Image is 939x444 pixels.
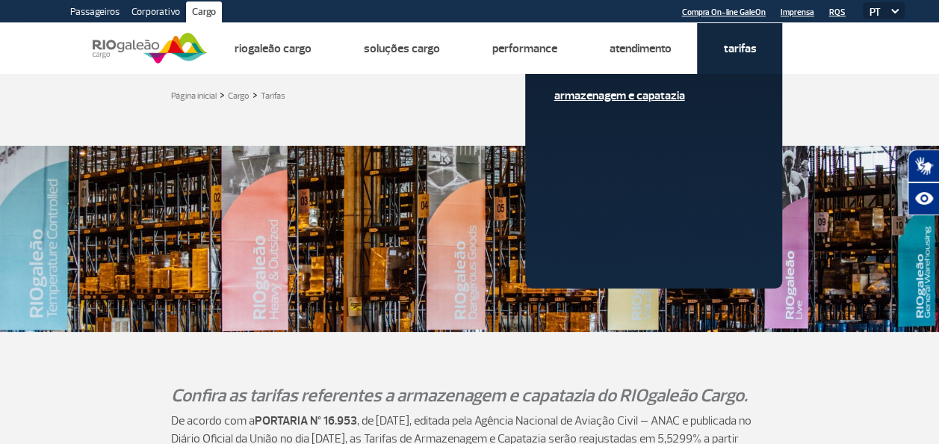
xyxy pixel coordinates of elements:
button: Abrir recursos assistivos. [908,182,939,215]
a: Tarifas [723,41,756,56]
a: > [220,86,225,103]
a: Compra On-line GaleOn [682,7,766,17]
a: Corporativo [125,1,186,25]
a: Imprensa [781,7,814,17]
strong: PORTARIA Nº 16.953 [255,413,357,428]
a: Soluções Cargo [363,41,439,56]
a: Armazenagem e Capatazia [554,87,754,104]
a: Página inicial [171,90,217,102]
a: Passageiros [64,1,125,25]
button: Abrir tradutor de língua de sinais. [908,149,939,182]
a: Riogaleão Cargo [234,41,311,56]
a: Cargo [228,90,250,102]
a: Tarifas [261,90,285,102]
div: Plugin de acessibilidade da Hand Talk. [908,149,939,215]
a: Atendimento [609,41,671,56]
a: RQS [829,7,846,17]
p: Confira as tarifas referentes a armazenagem e capatazia do RIOgaleão Cargo. [171,383,769,408]
a: Performance [492,41,557,56]
a: > [252,86,258,103]
a: Cargo [186,1,222,25]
